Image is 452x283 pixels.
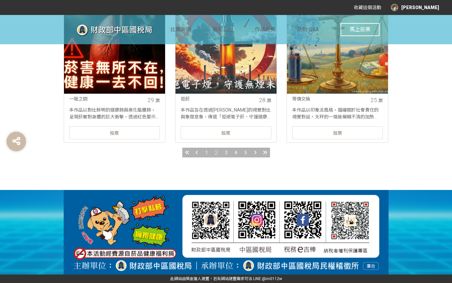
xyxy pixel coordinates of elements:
div: 本作品旨在透過[PERSON_NAME]的視覺對比與象徵意象，傳遞「拒絕電子菸、守護健康」的社會訊息。 天空中的煙霧與城市廢墟的景象，則象徵電子菸對個人健康與整體環境的威脅，也代表著「選擇吸電子... [175,107,277,120]
a: 此網站由獎金獵人建置，若有網站建置需求 [170,276,244,281]
span: 馬上投票 [350,26,370,33]
a: 比賽說明 [170,15,191,44]
span: 3 [225,150,227,155]
div: 等價交換 [292,96,365,102]
div: 一吸之間 [69,96,142,102]
div: 本作品以印象派風格，描繪關於社會責任的視覺對話。天秤的一端是模糊不清的加熱菸，如同菸品形態與大眾觀點的演變；而天秤的另一端是穩定的金錢和愛心，象徵著菸酒稅與健康捐。理念為：無論菸品形態如何改變，... [287,107,388,120]
div: 拒菸 [181,96,253,102]
span: 1 [205,150,208,155]
a: 作品投票 [255,15,276,44]
span: 5 [244,150,247,155]
button: 馬上投票 [341,23,380,36]
span: 比賽說明 [170,26,191,33]
img: 「拒菸新世界 AI告訴你」防制菸品稅捐逃漏 徵件比賽 [64,190,389,275]
span: 作品投票 [255,26,276,33]
a: @irv0112w [262,276,282,281]
span: 活動 Q&A [297,26,319,33]
span: 29 [148,97,154,103]
span: 票 [378,98,383,103]
span: 25 [370,97,377,103]
a: 最新公告 [213,15,233,44]
div: 本作品以對比鮮明的健康肺與黑化骷髏肺，呈現菸害對身體的巨大衝擊，透過紅色警示符號與[PERSON_NAME]光影，傳達「吸菸一時，健康一去不回」的警告，結合警示文字，提醒大眾遠離私劣菸品與菸害，... [64,107,165,120]
span: 投票 [110,130,119,136]
img: 「拒菸新世界 AI告訴你」防制菸品稅捐逃漏 徵件比賽 [73,22,170,38]
span: 收藏這個活動 [354,5,381,10]
span: 2 [214,149,218,156]
span: 投票 [221,130,230,136]
span: 28 [259,97,265,103]
span: 票 [155,98,160,103]
span: 可洽 LINE: [170,276,282,281]
span: 票 [267,98,271,103]
span: 最新公告 [213,26,233,33]
span: 投票 [333,130,342,136]
span: 4 [235,150,237,155]
a: 活動 Q&A [297,15,319,44]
